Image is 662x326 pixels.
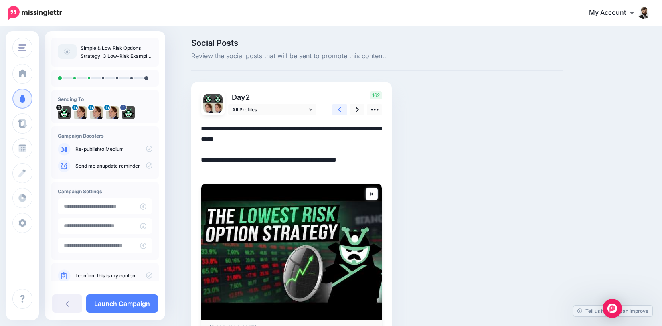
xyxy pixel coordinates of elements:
[203,103,213,113] img: 1516875146510-36910.png
[603,299,622,318] div: Open Intercom Messenger
[75,273,137,279] a: I confirm this is my content
[122,106,135,119] img: 27336225_151389455652910_1565411349143726443_n-bsa35343.jpg
[75,146,100,152] a: Re-publish
[245,93,250,101] span: 2
[213,103,223,113] img: 1516875146510-36910.png
[228,91,318,103] p: Day
[58,106,71,119] img: 2ca209cbd0d4c72e6030dcff89c4785e-24551.jpeg
[74,106,87,119] img: 1516875146510-36910.png
[90,106,103,119] img: 1516875146510-36910.png
[58,188,152,194] h4: Campaign Settings
[8,6,62,20] img: Missinglettr
[58,96,152,102] h4: Sending To
[81,44,152,60] p: Simple & Low Risk Options Strategy: 3 Low-Risk Examples Anyone Can Use! - YouTube
[58,44,77,59] img: article-default-image-icon.png
[581,3,650,23] a: My Account
[228,104,316,115] a: All Profiles
[18,44,26,51] img: menu.png
[573,306,652,316] a: Tell us how we can improve
[75,146,152,153] p: to Medium
[370,91,382,99] span: 162
[106,106,119,119] img: 1516875146510-36910.png
[102,163,140,169] a: update reminder
[213,94,223,103] img: 27336225_151389455652910_1565411349143726443_n-bsa35343.jpg
[191,51,563,61] span: Review the social posts that will be sent to promote this content.
[58,133,152,139] h4: Campaign Boosters
[75,162,152,170] p: Send me an
[203,94,213,103] img: 2ca209cbd0d4c72e6030dcff89c4785e-24551.jpeg
[191,39,563,47] span: Social Posts
[232,105,307,114] span: All Profiles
